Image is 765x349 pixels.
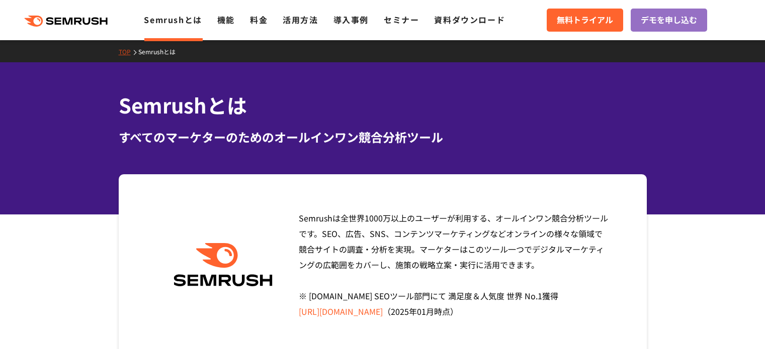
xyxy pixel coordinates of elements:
a: 機能 [217,14,235,26]
a: セミナー [384,14,419,26]
a: 導入事例 [333,14,369,26]
a: 活用方法 [283,14,318,26]
a: [URL][DOMAIN_NAME] [299,305,383,317]
a: Semrushとは [144,14,202,26]
a: 無料トライアル [547,9,623,32]
img: Semrush [168,243,278,287]
a: デモを申し込む [631,9,707,32]
span: Semrushは全世界1000万以上のユーザーが利用する、オールインワン競合分析ツールです。SEO、広告、SNS、コンテンツマーケティングなどオンラインの様々な領域で競合サイトの調査・分析を実現... [299,212,608,317]
a: 資料ダウンロード [434,14,505,26]
a: 料金 [250,14,268,26]
div: すべてのマーケターのためのオールインワン競合分析ツール [119,128,647,146]
span: 無料トライアル [557,14,613,27]
h1: Semrushとは [119,90,647,120]
a: TOP [119,47,138,56]
a: Semrushとは [138,47,183,56]
span: デモを申し込む [641,14,697,27]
